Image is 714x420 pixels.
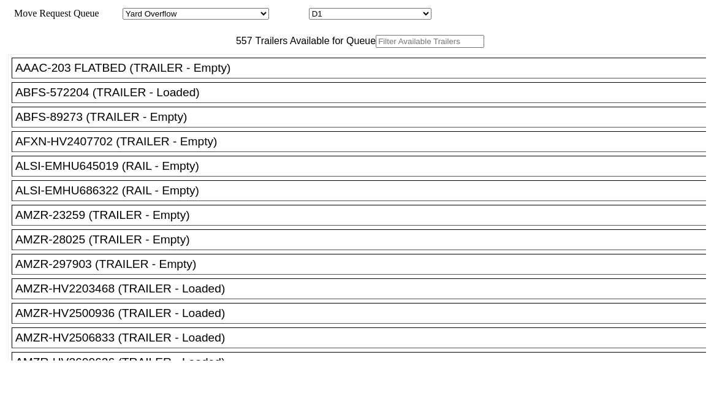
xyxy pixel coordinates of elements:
div: ABFS-89273 (TRAILER - Empty) [15,110,713,124]
div: AMZR-28025 (TRAILER - Empty) [15,233,713,246]
span: Trailers Available for Queue [253,36,376,46]
div: AMZR-23259 (TRAILER - Empty) [15,208,713,222]
div: ALSI-EMHU686322 (RAIL - Empty) [15,184,713,197]
div: AMZR-HV2506833 (TRAILER - Loaded) [15,331,713,345]
span: Location [272,8,306,18]
span: Move Request Queue [8,8,99,18]
div: ALSI-EMHU645019 (RAIL - Empty) [15,159,713,173]
div: AMZR-HV2600626 (TRAILER - Loaded) [15,356,713,369]
span: 557 [230,36,253,46]
span: Area [101,8,120,18]
div: AMZR-HV2500936 (TRAILER - Loaded) [15,307,713,320]
div: AFXN-HV2407702 (TRAILER - Empty) [15,135,713,148]
div: ABFS-572204 (TRAILER - Loaded) [15,86,713,99]
div: AAAC-203 FLATBED (TRAILER - Empty) [15,61,713,75]
div: AMZR-297903 (TRAILER - Empty) [15,258,713,271]
div: AMZR-HV2203468 (TRAILER - Loaded) [15,282,713,296]
input: Filter Available Trailers [376,35,484,48]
